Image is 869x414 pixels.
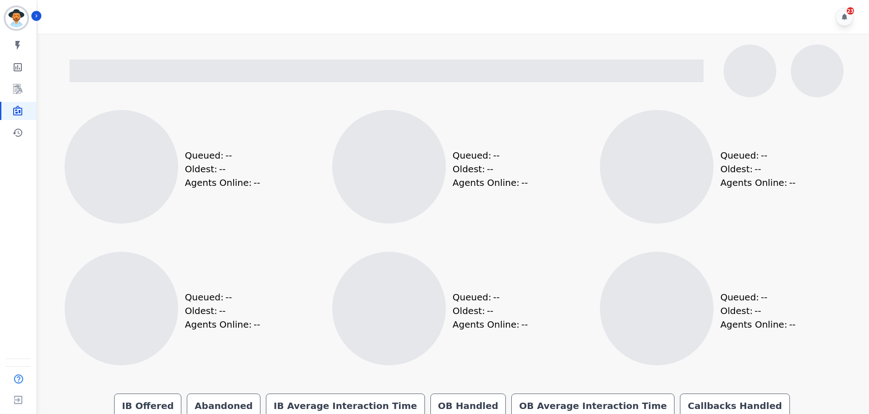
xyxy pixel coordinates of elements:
div: Queued: [720,290,789,304]
div: Agents Online: [453,318,530,331]
span: -- [225,290,232,304]
span: -- [225,149,232,162]
span: -- [761,149,767,162]
div: IB Offered [120,399,175,412]
div: IB Average Interaction Time [272,399,419,412]
div: Agents Online: [720,318,798,331]
div: Oldest: [720,304,789,318]
span: -- [493,149,499,162]
div: Agents Online: [453,176,530,190]
span: -- [254,318,260,331]
span: -- [754,162,761,176]
div: Queued: [185,290,253,304]
span: -- [521,318,528,331]
div: Callbacks Handled [686,399,784,412]
span: -- [219,304,225,318]
div: 23 [847,7,854,15]
div: Agents Online: [185,176,262,190]
span: -- [219,162,225,176]
img: Bordered avatar [5,7,27,29]
div: OB Handled [436,399,500,412]
span: -- [789,176,795,190]
div: Agents Online: [720,176,798,190]
span: -- [754,304,761,318]
span: -- [487,304,493,318]
div: Oldest: [453,304,521,318]
div: Oldest: [185,162,253,176]
div: OB Average Interaction Time [517,399,669,412]
span: -- [493,290,499,304]
div: Abandoned [193,399,255,412]
div: Queued: [720,149,789,162]
div: Agents Online: [185,318,262,331]
span: -- [761,290,767,304]
div: Oldest: [453,162,521,176]
span: -- [487,162,493,176]
div: Queued: [453,149,521,162]
span: -- [521,176,528,190]
div: Oldest: [720,162,789,176]
span: -- [789,318,795,331]
div: Queued: [185,149,253,162]
div: Queued: [453,290,521,304]
div: Oldest: [185,304,253,318]
span: -- [254,176,260,190]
